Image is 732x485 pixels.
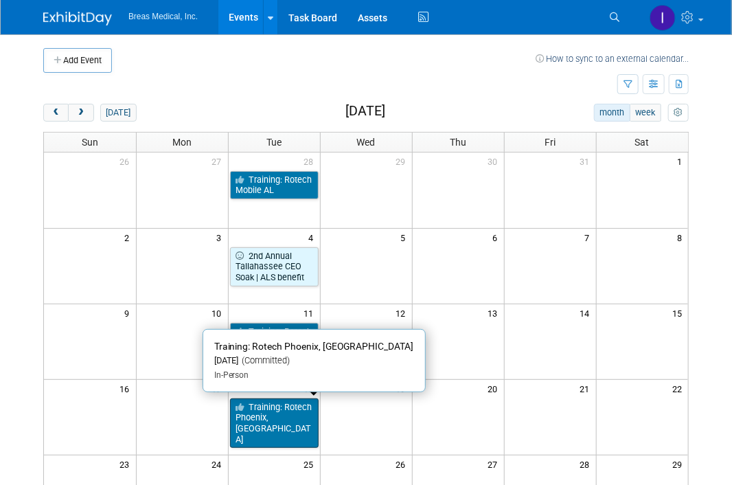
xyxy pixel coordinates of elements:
[450,137,466,148] span: Thu
[172,137,192,148] span: Mon
[668,104,689,122] button: myCustomButton
[594,104,630,122] button: month
[266,137,282,148] span: Tue
[216,229,228,246] span: 3
[357,137,376,148] span: Wed
[545,137,556,148] span: Fri
[671,380,688,397] span: 22
[671,455,688,473] span: 29
[214,355,414,367] div: [DATE]
[211,304,228,322] span: 10
[650,5,676,31] img: Inga Dolezar
[674,109,683,117] i: Personalize Calendar
[395,455,412,473] span: 26
[676,229,688,246] span: 8
[43,12,112,25] img: ExhibitDay
[230,398,319,449] a: Training: Rotech Phoenix, [GEOGRAPHIC_DATA]
[400,229,412,246] span: 5
[100,104,137,122] button: [DATE]
[536,54,689,64] a: How to sync to an external calendar...
[43,104,69,122] button: prev
[487,304,504,322] span: 13
[43,48,112,73] button: Add Event
[487,455,504,473] span: 27
[308,229,320,246] span: 4
[579,455,596,473] span: 28
[492,229,504,246] span: 6
[579,380,596,397] span: 21
[579,304,596,322] span: 14
[579,153,596,170] span: 31
[635,137,650,148] span: Sat
[487,380,504,397] span: 20
[395,304,412,322] span: 12
[211,153,228,170] span: 27
[124,304,136,322] span: 9
[230,171,319,199] a: Training: Rotech Mobile AL
[487,153,504,170] span: 30
[214,370,249,380] span: In-Person
[119,455,136,473] span: 23
[584,229,596,246] span: 7
[676,153,688,170] span: 1
[124,229,136,246] span: 2
[214,341,414,352] span: Training: Rotech Phoenix, [GEOGRAPHIC_DATA]
[82,137,98,148] span: Sun
[303,153,320,170] span: 28
[239,355,290,365] span: (Committed)
[303,304,320,322] span: 11
[119,153,136,170] span: 26
[671,304,688,322] span: 15
[395,153,412,170] span: 29
[119,380,136,397] span: 16
[345,104,385,119] h2: [DATE]
[211,455,228,473] span: 24
[303,455,320,473] span: 25
[128,12,198,21] span: Breas Medical, Inc.
[68,104,93,122] button: next
[230,247,319,286] a: 2nd Annual Tallahassee CEO Soak | ALS benefit
[630,104,661,122] button: week
[230,323,319,373] a: Training: Rotech Denver, [GEOGRAPHIC_DATA]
